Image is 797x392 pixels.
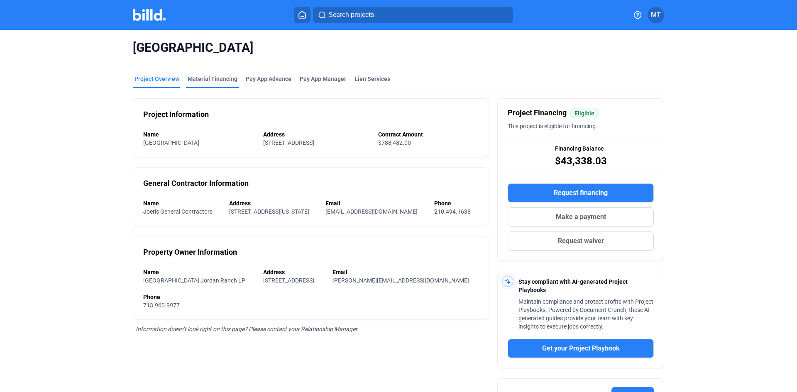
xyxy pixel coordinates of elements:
button: Request waiver [508,231,654,251]
span: 210.494.1638 [434,208,471,215]
span: Financing Balance [555,144,604,153]
span: [STREET_ADDRESS] [263,139,314,146]
span: This project is eligible for financing. [508,123,597,129]
button: Request financing [508,183,654,202]
span: Search projects [329,10,374,20]
div: Address [263,130,370,139]
div: Lien Services [354,75,390,83]
span: Make a payment [556,212,606,222]
span: 713.960.9977 [143,302,180,309]
div: Project Information [143,109,209,120]
button: Make a payment [508,207,654,226]
div: Material Financing [188,75,237,83]
span: Maintain compliance and protect profits with Project Playbooks. Powered by Document Crunch, these... [518,298,653,330]
div: Name [143,268,255,276]
img: Billd Company Logo [133,9,166,21]
span: $43,338.03 [555,154,607,168]
span: Project Financing [508,107,567,119]
span: Get your Project Playbook [542,343,620,353]
span: [GEOGRAPHIC_DATA] [133,40,664,56]
span: Request waiver [558,236,604,246]
div: General Contractor Information [143,178,249,189]
span: [GEOGRAPHIC_DATA] Jordan Ranch LP [143,277,245,284]
span: [STREET_ADDRESS][US_STATE] [229,208,309,215]
span: Information doesn’t look right on this page? Please contact your Relationship Manager. [136,326,359,332]
div: Phone [434,199,479,207]
button: MT [648,7,664,23]
div: Name [143,130,255,139]
span: Stay compliant with AI-generated Project Playbooks [518,278,628,293]
div: Name [143,199,221,207]
span: MT [651,10,661,20]
span: [GEOGRAPHIC_DATA] [143,139,199,146]
div: Phone [143,293,479,301]
div: Property Owner Information [143,246,237,258]
div: Pay App Advance [246,75,291,83]
span: Joeris General Contractors [143,208,213,215]
div: Project Overview [134,75,179,83]
mat-chip: Eligible [570,108,599,118]
button: Get your Project Playbook [508,339,654,358]
div: Email [325,199,426,207]
span: $788,482.00 [378,139,411,146]
div: Contract Amount [378,130,479,139]
div: Address [229,199,318,207]
div: Address [263,268,324,276]
div: Email [332,268,479,276]
span: [PERSON_NAME][EMAIL_ADDRESS][DOMAIN_NAME] [332,277,469,284]
span: Pay App Manager [300,75,346,83]
span: Request financing [554,188,608,198]
button: Search projects [313,7,513,23]
span: [STREET_ADDRESS] [263,277,314,284]
span: [EMAIL_ADDRESS][DOMAIN_NAME] [325,208,418,215]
